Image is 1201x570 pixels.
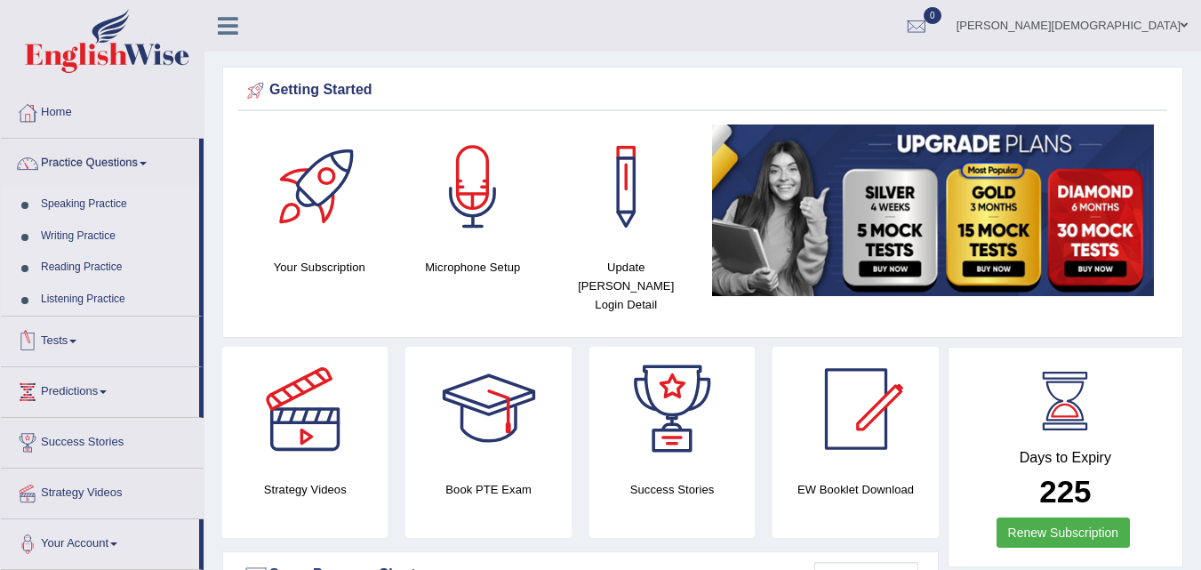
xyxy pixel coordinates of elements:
[1039,474,1091,509] b: 225
[558,258,694,314] h4: Update [PERSON_NAME] Login Detail
[712,124,1155,296] img: small5.jpg
[997,518,1131,548] a: Renew Subscription
[589,480,755,499] h4: Success Stories
[243,77,1163,104] div: Getting Started
[405,480,571,499] h4: Book PTE Exam
[405,258,541,277] h4: Microphone Setup
[33,284,199,316] a: Listening Practice
[1,139,199,183] a: Practice Questions
[773,480,938,499] h4: EW Booklet Download
[252,258,388,277] h4: Your Subscription
[33,189,199,221] a: Speaking Practice
[1,418,204,462] a: Success Stories
[968,450,1163,466] h4: Days to Expiry
[33,252,199,284] a: Reading Practice
[1,519,199,564] a: Your Account
[1,317,199,361] a: Tests
[1,367,199,412] a: Predictions
[1,469,204,513] a: Strategy Videos
[1,88,204,132] a: Home
[33,221,199,253] a: Writing Practice
[222,480,388,499] h4: Strategy Videos
[924,7,941,24] span: 0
